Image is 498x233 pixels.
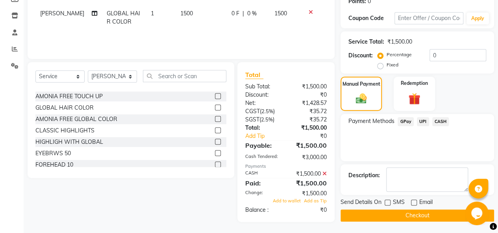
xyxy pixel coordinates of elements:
[261,108,273,114] span: 2.5%
[341,209,494,222] button: Checkout
[35,115,117,123] div: AMONIA FREE GLOBAL COLOR
[239,153,286,161] div: Cash Tendered:
[394,12,463,24] input: Enter Offer / Coupon Code
[107,10,140,25] span: GLOBAL HAIR COLOR
[239,189,286,198] div: Change:
[405,92,424,106] img: _gift.svg
[273,198,301,204] span: Add to wallet
[151,10,154,17] span: 1
[40,10,84,17] span: [PERSON_NAME]
[239,99,286,107] div: Net:
[348,14,394,22] div: Coupon Code
[239,178,286,188] div: Paid:
[143,70,226,82] input: Search or Scan
[467,13,489,24] button: Apply
[286,83,333,91] div: ₹1,500.00
[180,10,193,17] span: 1500
[239,107,286,116] div: ( )
[243,9,244,18] span: |
[35,161,73,169] div: FOREHEAD 10
[341,198,381,208] span: Send Details On
[239,83,286,91] div: Sub Total:
[245,71,263,79] span: Total
[342,81,380,88] label: Manual Payment
[286,107,333,116] div: ₹35.72
[35,149,71,158] div: EYEBRWS 50
[387,51,412,58] label: Percentage
[245,116,259,123] span: SGST
[286,153,333,161] div: ₹3,000.00
[417,117,429,126] span: UPI
[432,117,449,126] span: CASH
[286,206,333,214] div: ₹0
[247,9,257,18] span: 0 %
[35,92,103,101] div: AMONIA FREE TOUCH UP
[401,80,428,87] label: Redemption
[348,38,384,46] div: Service Total:
[286,91,333,99] div: ₹0
[348,171,380,180] div: Description:
[239,141,286,150] div: Payable:
[352,92,370,105] img: _cash.svg
[294,132,333,140] div: ₹0
[387,38,412,46] div: ₹1,500.00
[35,127,94,135] div: CLASSIC HIGHLIGHTS
[239,124,286,132] div: Total:
[286,170,333,178] div: ₹1,500.00
[419,198,433,208] span: Email
[286,141,333,150] div: ₹1,500.00
[465,202,490,225] iframe: chat widget
[286,178,333,188] div: ₹1,500.00
[239,206,286,214] div: Balance :
[286,124,333,132] div: ₹1,500.00
[239,116,286,124] div: ( )
[348,51,373,60] div: Discount:
[35,104,94,112] div: GLOBAL HAIR COLOR
[35,138,103,146] div: HIGHLIGH WITH GLOBAL
[286,116,333,124] div: ₹35.72
[398,117,414,126] span: GPay
[245,163,327,170] div: Payments
[286,99,333,107] div: ₹1,428.57
[274,10,287,17] span: 1500
[239,170,286,178] div: CASH
[304,198,327,204] span: Add as Tip
[393,198,405,208] span: SMS
[348,117,394,125] span: Payment Methods
[387,61,398,68] label: Fixed
[261,116,273,123] span: 2.5%
[231,9,239,18] span: 0 F
[286,189,333,198] div: ₹1,500.00
[245,108,260,115] span: CGST
[239,132,294,140] a: Add Tip
[239,91,286,99] div: Discount:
